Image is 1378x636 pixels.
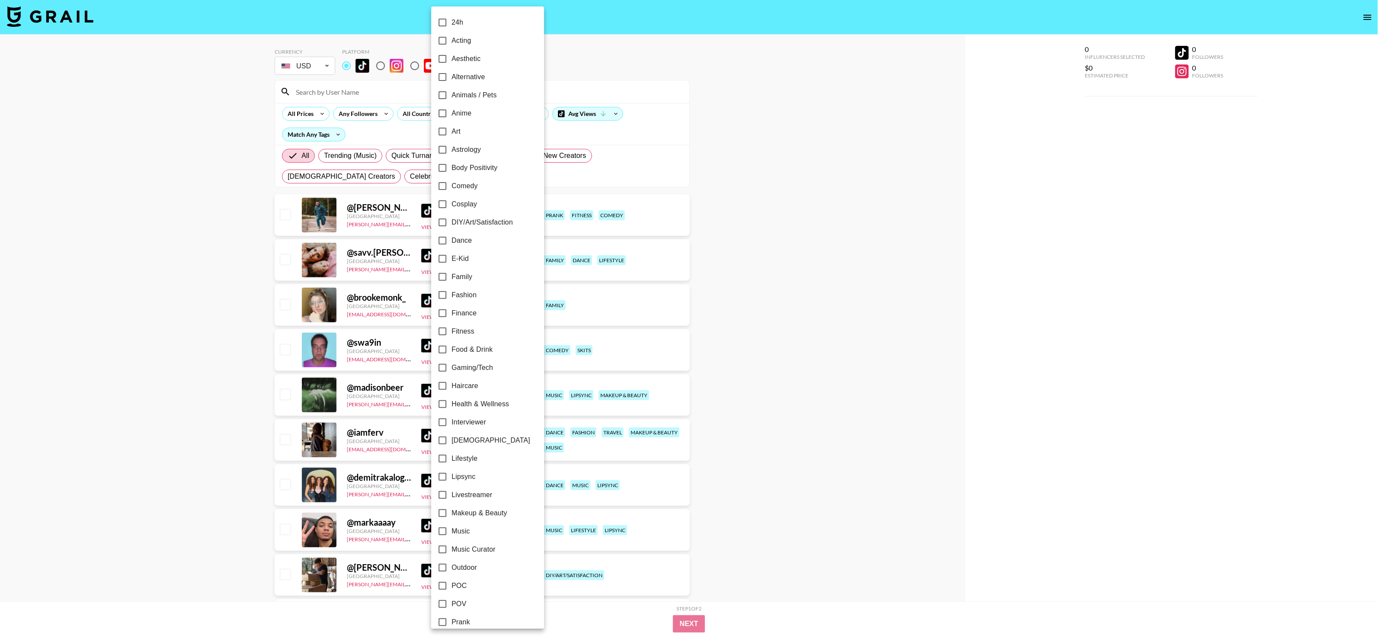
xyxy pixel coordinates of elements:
span: Outdoor [452,562,477,573]
span: Interviewer [452,417,486,427]
span: Gaming/Tech [452,363,493,373]
span: Fitness [452,326,474,337]
span: Finance [452,308,477,318]
span: Makeup & Beauty [452,508,507,518]
span: Food & Drink [452,344,493,355]
span: [DEMOGRAPHIC_DATA] [452,435,530,446]
span: Cosplay [452,199,477,209]
span: Haircare [452,381,478,391]
span: Fashion [452,290,477,300]
span: Dance [452,235,472,246]
span: Art [452,126,461,137]
span: Body Positivity [452,163,497,173]
span: Astrology [452,145,481,155]
span: Acting [452,35,471,46]
span: Comedy [452,181,477,191]
span: Music Curator [452,544,496,555]
span: Lifestyle [452,453,477,464]
span: Lipsync [452,472,475,482]
span: POV [452,599,466,609]
span: Animals / Pets [452,90,497,100]
span: Aesthetic [452,54,481,64]
span: Health & Wellness [452,399,509,409]
span: POC [452,581,467,591]
span: 24h [452,17,463,28]
span: Prank [452,617,470,627]
span: Alternative [452,72,485,82]
span: Livestreamer [452,490,492,500]
span: Anime [452,108,471,119]
span: E-Kid [452,254,469,264]
span: DIY/Art/Satisfaction [452,217,513,228]
span: Music [452,526,470,536]
span: Family [452,272,472,282]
